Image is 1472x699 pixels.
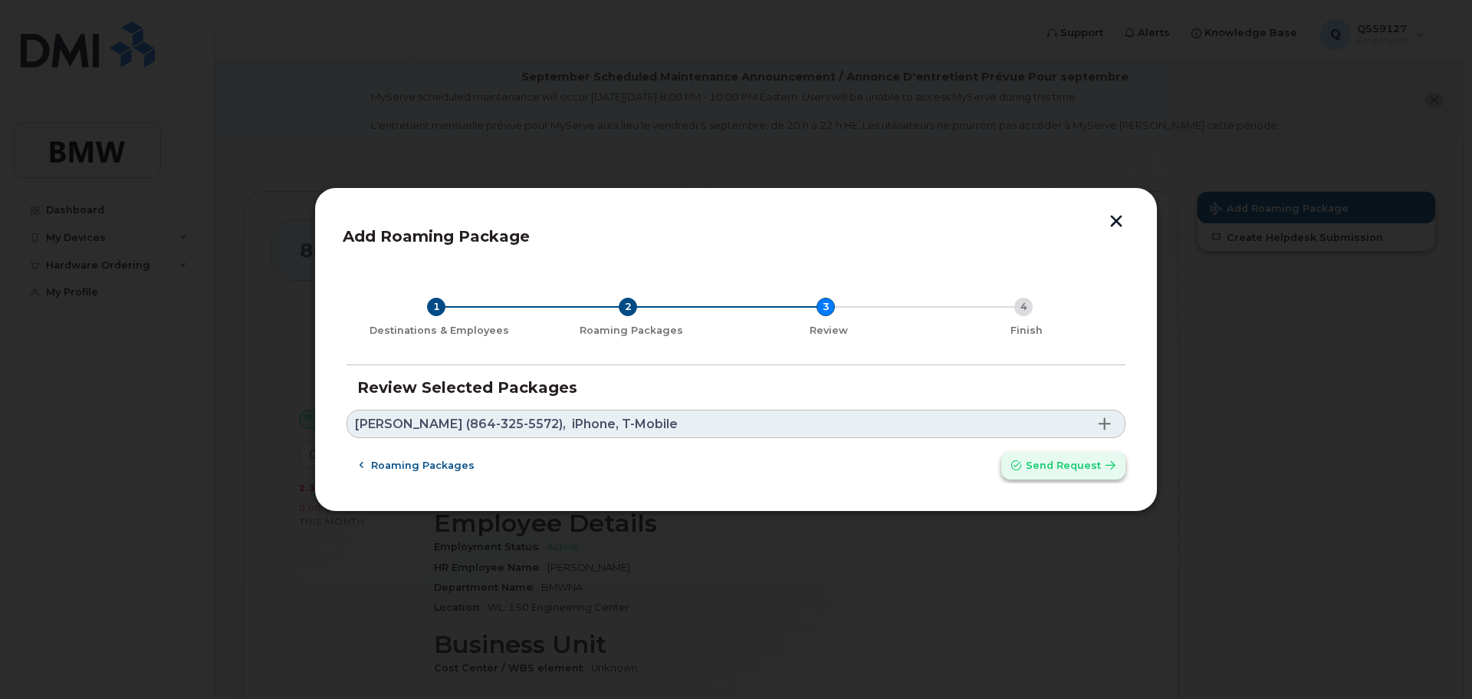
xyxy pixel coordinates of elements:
h3: Review Selected Packages [357,379,1115,396]
span: Roaming packages [371,458,475,473]
span: Send request [1026,458,1101,473]
div: Roaming Packages [538,325,724,337]
button: Send request [1001,452,1125,480]
div: 2 [619,298,637,316]
div: Finish [934,325,1119,337]
iframe: Messenger Launcher [1405,632,1460,687]
div: 4 [1014,298,1033,316]
span: [PERSON_NAME] (864-325-5572), [355,418,566,430]
div: 1 [427,298,445,316]
span: Add Roaming Package [343,227,530,246]
span: iPhone, T-Mobile [572,418,678,430]
button: Roaming packages [347,452,488,480]
a: [PERSON_NAME] (864-325-5572),iPhone, T-Mobile [347,410,1125,438]
div: Destinations & Employees [353,325,526,337]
